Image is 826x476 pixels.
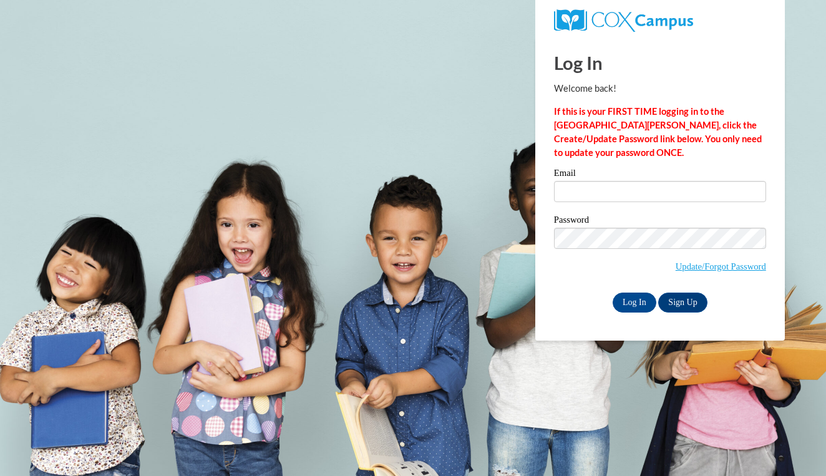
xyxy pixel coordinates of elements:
[554,168,766,181] label: Email
[554,50,766,75] h1: Log In
[613,293,656,313] input: Log In
[554,215,766,228] label: Password
[554,82,766,95] p: Welcome back!
[676,261,766,271] a: Update/Forgot Password
[554,106,762,158] strong: If this is your FIRST TIME logging in to the [GEOGRAPHIC_DATA][PERSON_NAME], click the Create/Upd...
[554,9,693,32] img: COX Campus
[658,293,707,313] a: Sign Up
[554,14,693,25] a: COX Campus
